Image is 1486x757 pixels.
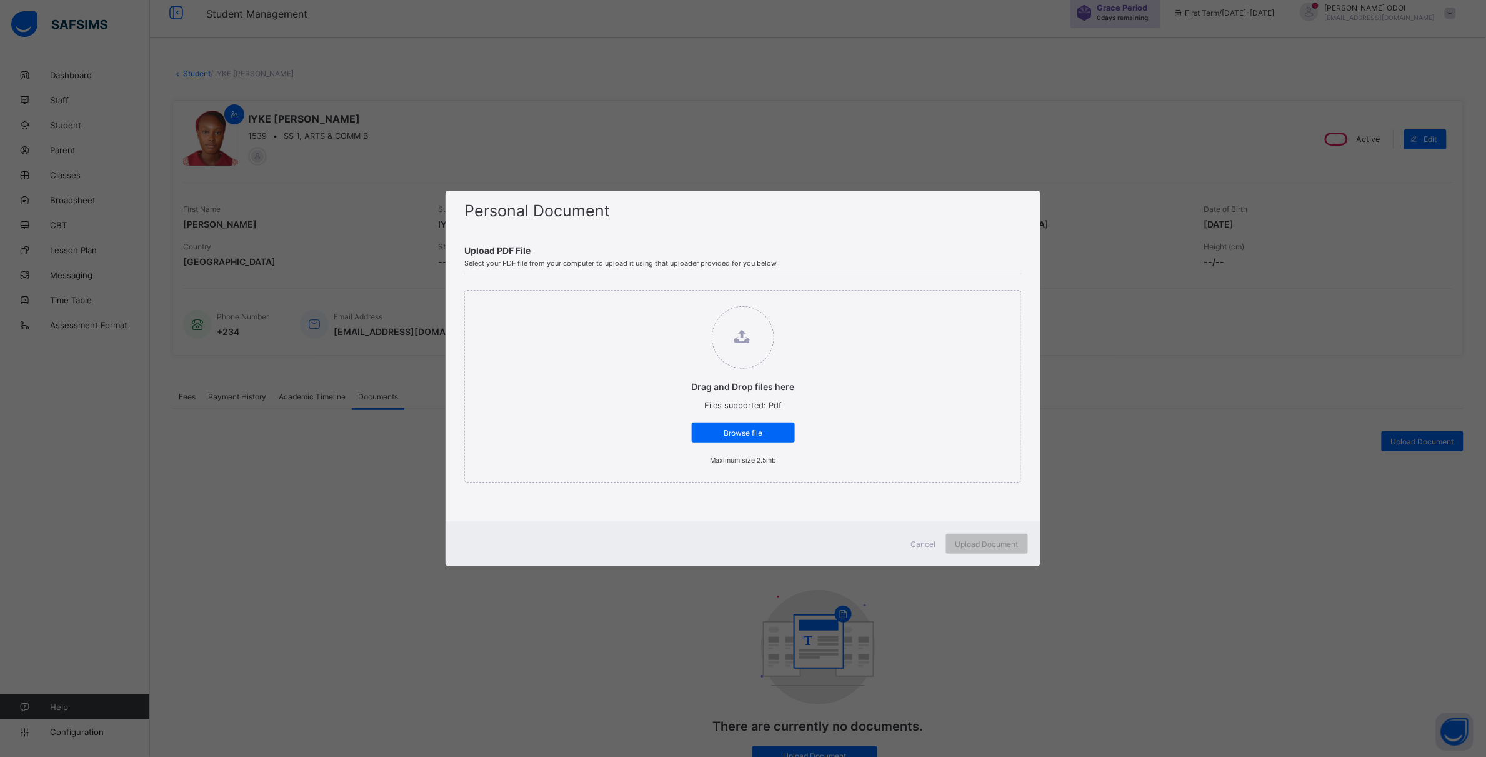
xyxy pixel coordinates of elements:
span: Cancel [911,539,936,549]
span: Select your PDF file from your computer to upload it using that uploader provided for you below [464,259,1021,268]
span: Upload PDF File [464,245,1021,256]
p: Drag and Drop files here [692,381,795,392]
span: Files supported: Pdf [704,401,782,410]
span: Browse file [701,428,785,438]
small: Maximum size 2.5mb [710,456,776,464]
span: Personal Document [464,201,610,220]
span: Upload Document [955,539,1019,549]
